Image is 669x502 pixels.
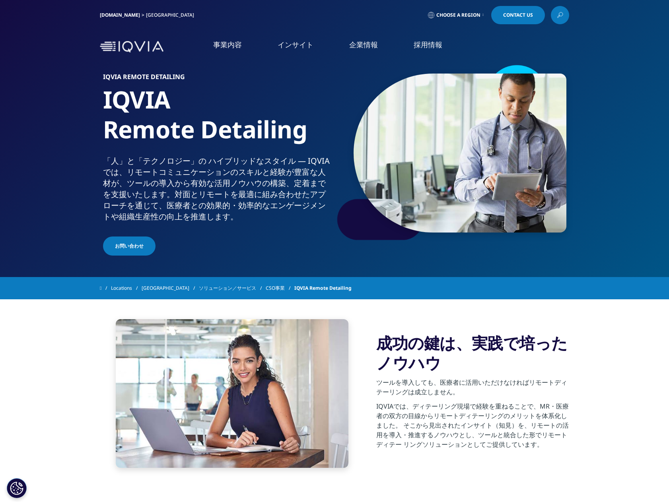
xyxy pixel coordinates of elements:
a: お問い合わせ [103,236,156,256]
a: Locations [111,281,142,295]
h6: IQVIA Remote Detailing [103,74,332,85]
span: IQVIA Remote Detailing [294,281,352,295]
div: [GEOGRAPHIC_DATA] [146,12,197,18]
div: 「人」と「テクノロジー」の ハイブリッドなスタイル — IQVIAでは、リモートコミュニケーションのスキルと経験が豊富な人材が、ツールの導入から有効な活用ノウハウの構築、定着までを支援いたします... [103,155,332,222]
button: Cookie 設定 [7,478,27,498]
p: IQVIAでは、ディテーリング現場で経験を重ねることで、MR・医療者の双方の目線からリモートディテーリングのメリットを体系化しました。 そこから見出されたインサイト（知見）を、リモートの活用を導... [376,401,569,454]
a: 企業情報 [349,40,378,50]
a: [DOMAIN_NAME] [100,12,140,18]
a: ソリューション／サービス [199,281,266,295]
p: ツールを導入しても、医療者に活用いただけなければリモートディテーリングは成立しません。 [376,378,569,401]
a: Contact Us [491,6,545,24]
a: CSO事業 [266,281,294,295]
nav: Primary [167,28,569,66]
a: [GEOGRAPHIC_DATA] [142,281,199,295]
h1: IQVIA Remote Detailing [103,85,332,155]
img: 206_doctor-using-tablet.jpg [354,74,566,233]
h3: 成功の鍵は、実践で培ったノウハウ [376,333,569,373]
span: Contact Us [503,13,533,17]
span: Choose a Region [436,12,480,18]
a: インサイト [278,40,313,50]
a: 採用情報 [414,40,442,50]
a: 事業内容 [213,40,242,50]
span: お問い合わせ [115,242,144,250]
